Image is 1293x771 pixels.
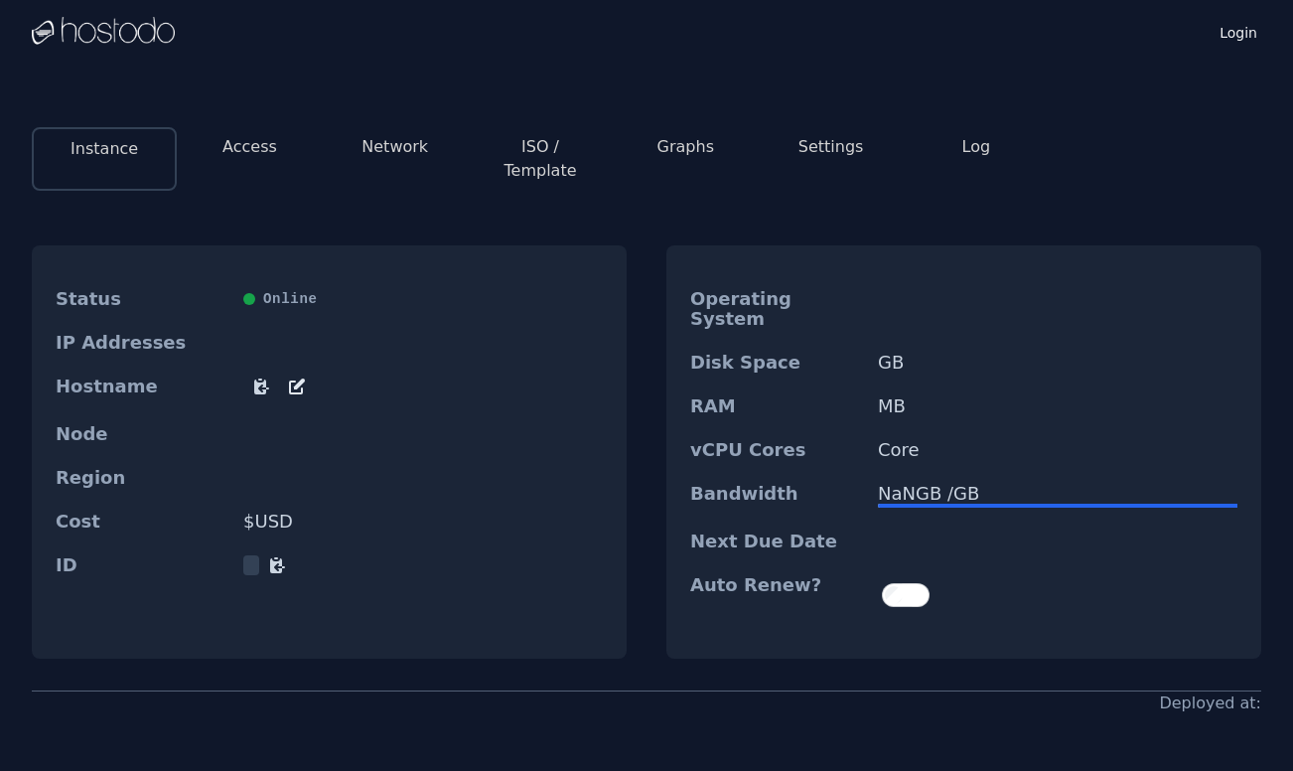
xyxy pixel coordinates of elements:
dt: Bandwidth [690,484,862,508]
button: Log [962,135,991,159]
dt: Auto Renew? [690,575,862,615]
dt: Node [56,424,227,444]
dt: Next Due Date [690,532,862,551]
dt: Disk Space [690,353,862,373]
button: Graphs [657,135,714,159]
dt: RAM [690,396,862,416]
dt: IP Addresses [56,333,227,353]
button: Access [222,135,277,159]
dt: Status [56,289,227,309]
dd: GB [878,353,1237,373]
div: Deployed at: [1159,692,1261,715]
dd: Core [878,440,1237,460]
div: NaN GB / GB [878,484,1237,504]
button: ISO / Template [484,135,597,183]
div: Online [243,289,603,309]
button: Settings [798,135,864,159]
button: Instance [71,137,138,161]
dt: vCPU Cores [690,440,862,460]
dt: Hostname [56,377,227,400]
a: Login [1216,19,1261,43]
dt: Cost [56,512,227,532]
dt: ID [56,555,227,575]
dd: MB [878,396,1237,416]
dt: Operating System [690,289,862,329]
dt: Region [56,468,227,488]
dd: $ USD [243,512,603,532]
button: Network [361,135,428,159]
img: Logo [32,17,175,47]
